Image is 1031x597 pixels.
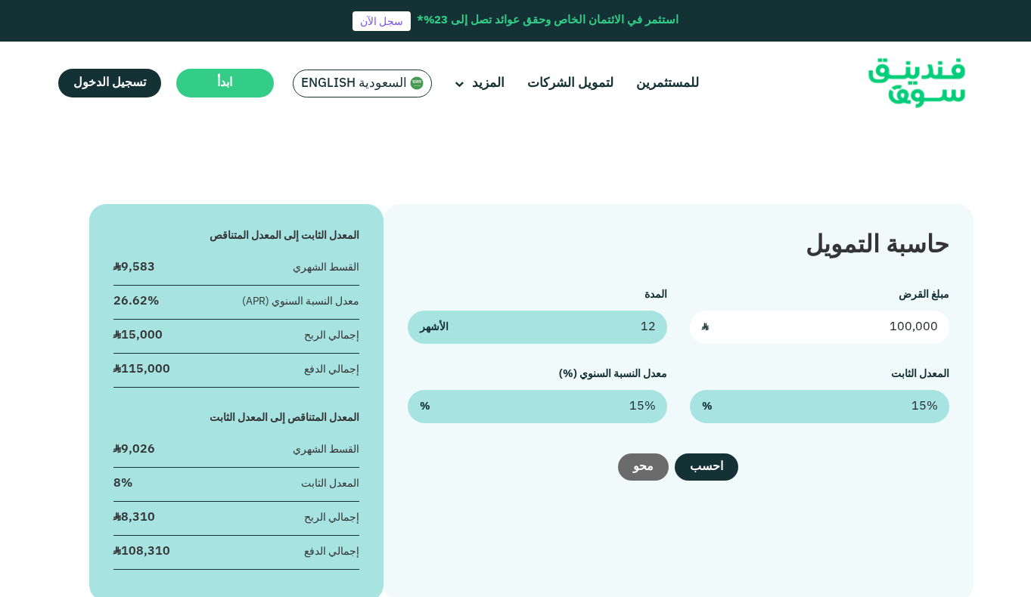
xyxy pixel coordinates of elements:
[417,12,679,29] div: استثمر في الائتمان الخاص وحقق عوائد تصل إلى 23%*
[113,543,170,560] div: ʢ
[472,77,505,90] span: المزيد
[891,369,949,379] label: المعدل الثابت
[899,289,949,300] label: مبلغ القرض
[559,369,667,379] label: معدل النسبة السنوي (%)
[304,510,359,526] div: إجمالي الربح
[121,363,170,375] span: 115,000
[121,512,155,523] span: 8,310
[410,76,424,90] img: SA Flag
[113,475,132,492] div: 8%
[843,45,991,122] img: Logo
[644,289,667,300] label: المدة
[73,77,146,88] span: تسجيل الدخول
[301,75,407,92] span: السعودية English
[675,453,738,481] button: احسب
[121,444,155,455] span: 9,026
[242,294,359,310] div: معدل النسبة السنوي (APR)
[618,453,669,481] button: محو
[113,441,155,458] div: ʢ
[632,71,703,96] a: للمستثمرين
[113,228,360,244] div: المعدل الثابت إلى المعدل المتناقص
[293,442,359,458] div: القسط الشهري
[420,399,430,415] span: %
[113,410,360,426] div: المعدل المتناقص إلى المعدل الثابت
[304,544,359,560] div: إجمالي الدفع
[301,476,359,492] div: المعدل الثابت
[408,228,949,264] div: حاسبة التمويل
[304,362,359,378] div: إجمالي الدفع
[58,69,161,97] a: تسجيل الدخول
[702,320,708,336] span: ʢ
[113,509,155,526] div: ʢ
[304,328,359,344] div: إجمالي الربح
[113,293,159,310] div: 26.62%
[420,320,449,336] span: الأشهر
[702,399,713,415] span: %
[217,77,232,88] span: ابدأ
[352,11,411,31] a: سجل الآن
[113,259,155,276] div: ʢ
[121,546,170,557] span: 108,310
[293,260,359,276] div: القسط الشهري
[523,71,617,96] a: لتمويل الشركات
[121,261,155,273] span: 9,583
[113,327,163,344] div: ʢ
[113,361,170,378] div: ʢ
[121,329,163,341] span: 15,000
